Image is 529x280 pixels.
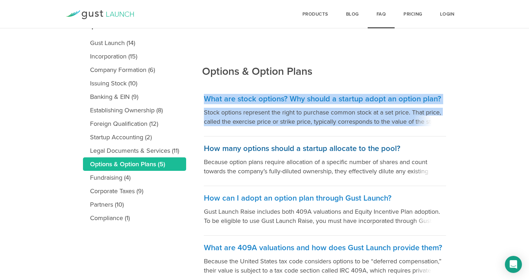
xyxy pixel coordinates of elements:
h2: Options & Option Plans [202,17,312,79]
a: Startup Accounting (2) [83,130,186,144]
a: Legal Documents & Services (11) [83,144,186,157]
a: Corporate Taxes (9) [83,184,186,198]
h3: What are stock options? Why should a startup adopt an option plan? [204,94,446,104]
a: How many options should a startup allocate to the pool? Because option plans require allocation o... [204,136,446,186]
a: Fundraising (4) [83,171,186,184]
a: Gust Launch (14) [83,36,186,50]
p: Stock options represent the right to purchase common stock at a set price. That price, called the... [204,108,446,126]
a: How can I adopt an option plan through Gust Launch? Gust Launch Raise includes both 409A valuatio... [204,186,446,236]
a: Banking & EIN (9) [83,90,186,103]
a: Options & Option Plans (5) [83,157,186,171]
a: What are stock options? Why should a startup adopt an option plan? Stock options represent the ri... [204,87,446,136]
a: Incorporation (15) [83,50,186,63]
a: Partners (10) [83,198,186,211]
a: Compliance (1) [83,211,186,225]
p: Because the United States tax code considers options to be “deferred compensation,” their value i... [204,257,446,275]
div: Open Intercom Messenger [505,256,522,273]
p: Because option plans require allocation of a specific number of shares and count towards the comp... [204,157,446,176]
a: Foreign Qualification (12) [83,117,186,130]
h3: How can I adopt an option plan through Gust Launch? [204,193,446,203]
a: Company Formation (6) [83,63,186,77]
a: Issuing Stock (10) [83,77,186,90]
h3: What are 409A valuations and how does Gust Launch provide them? [204,243,446,253]
p: Gust Launch Raise includes both 409A valuations and Equity Incentive Plan adoption. To be eligibl... [204,207,446,225]
h3: How many options should a startup allocate to the pool? [204,144,446,154]
a: Establishing Ownership (8) [83,103,186,117]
